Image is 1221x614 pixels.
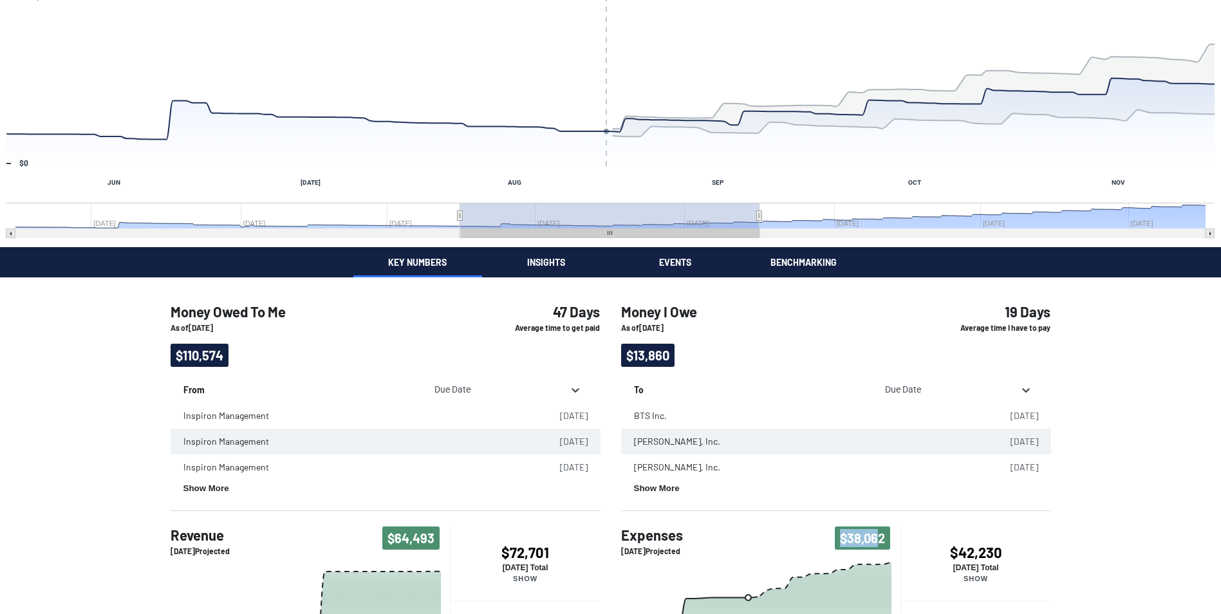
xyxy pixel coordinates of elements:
text: OCT [908,179,921,186]
text: SEP [712,179,724,186]
h4: Expenses [621,526,683,543]
text: $0 [19,159,28,168]
h4: $42,230 [901,544,1051,561]
span: $110,574 [171,344,228,367]
div: Due Date [429,384,563,396]
p: [DATE] Projected [621,546,683,557]
span: $64,493 [382,526,440,550]
p: [DATE] Projected [171,546,230,557]
h4: 19 Days [911,303,1051,320]
button: Key Numbers [353,247,482,277]
button: $72,701[DATE] TotalShow [450,526,601,600]
td: [DATE] [528,454,601,480]
button: Benchmarking [740,247,868,277]
p: Show [901,575,1051,582]
text: [DATE] [301,179,321,186]
td: [DATE] [528,429,601,454]
p: To [634,377,866,396]
text: NOV [1112,179,1125,186]
h4: 47 Days [460,303,601,320]
p: Show [451,575,601,582]
td: BTS Inc. [621,403,979,429]
p: Average time I have to pay [911,322,1051,333]
p: As of [DATE] [171,322,440,333]
td: Inspiron Management [171,403,528,429]
p: From [183,377,416,396]
h4: Money Owed To Me [171,303,440,320]
button: Events [611,247,740,277]
path: Friday, Aug 15, 04:00, 24,346.94. Past/Projected Data. [745,595,751,600]
h4: Money I Owe [621,303,890,320]
p: Average time to get paid [460,322,601,333]
td: [DATE] [979,403,1051,429]
div: Due Date [880,384,1013,396]
h4: $72,701 [451,544,601,561]
text: JUN [107,179,120,186]
button: Show More [183,483,229,493]
p: As of [DATE] [621,322,890,333]
span: $13,860 [621,344,675,367]
button: Show More [634,483,680,493]
td: Inspiron Management [171,429,528,454]
span: $38,062 [835,526,890,550]
td: [DATE] [528,403,601,429]
button: $42,230[DATE] TotalShow [900,526,1051,600]
td: [DATE] [979,429,1051,454]
h4: Revenue [171,526,230,543]
td: [PERSON_NAME], Inc. [621,454,979,480]
button: Insights [482,247,611,277]
td: [DATE] [979,454,1051,480]
p: [DATE] Total [451,563,601,572]
p: [DATE] Total [901,563,1051,572]
text: AUG [508,179,521,186]
td: [PERSON_NAME], Inc. [621,429,979,454]
td: Inspiron Management [171,454,528,480]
